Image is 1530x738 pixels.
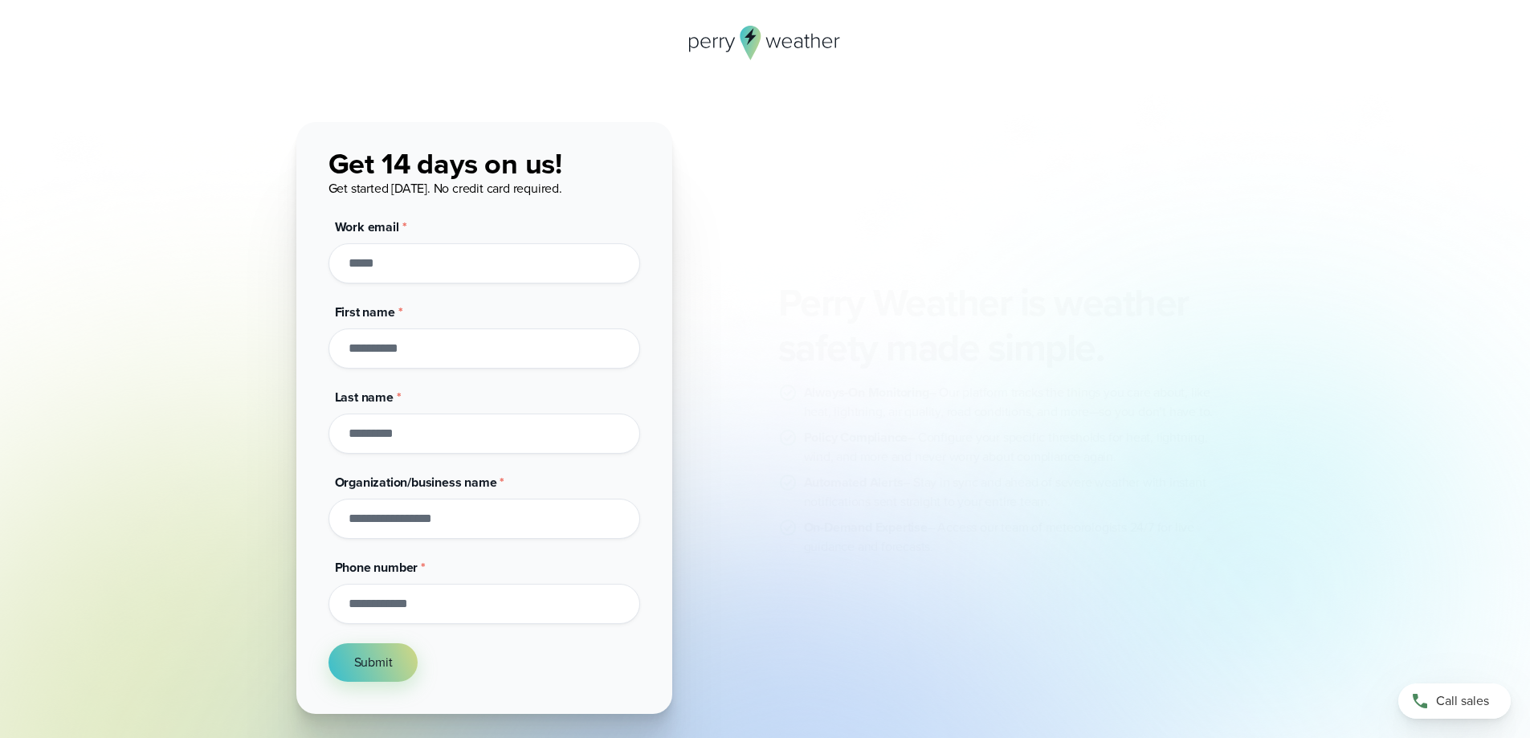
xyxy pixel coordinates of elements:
span: Phone number [335,558,418,577]
button: Submit [328,643,418,682]
span: Organization/business name [335,473,497,491]
span: Last name [335,388,394,406]
span: Get started [DATE]. No credit card required. [328,179,562,198]
a: Call sales [1398,683,1511,719]
span: Work email [335,218,399,236]
span: Get 14 days on us! [328,142,562,185]
span: Call sales [1436,691,1489,711]
span: Submit [354,653,393,672]
span: First name [335,303,395,321]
